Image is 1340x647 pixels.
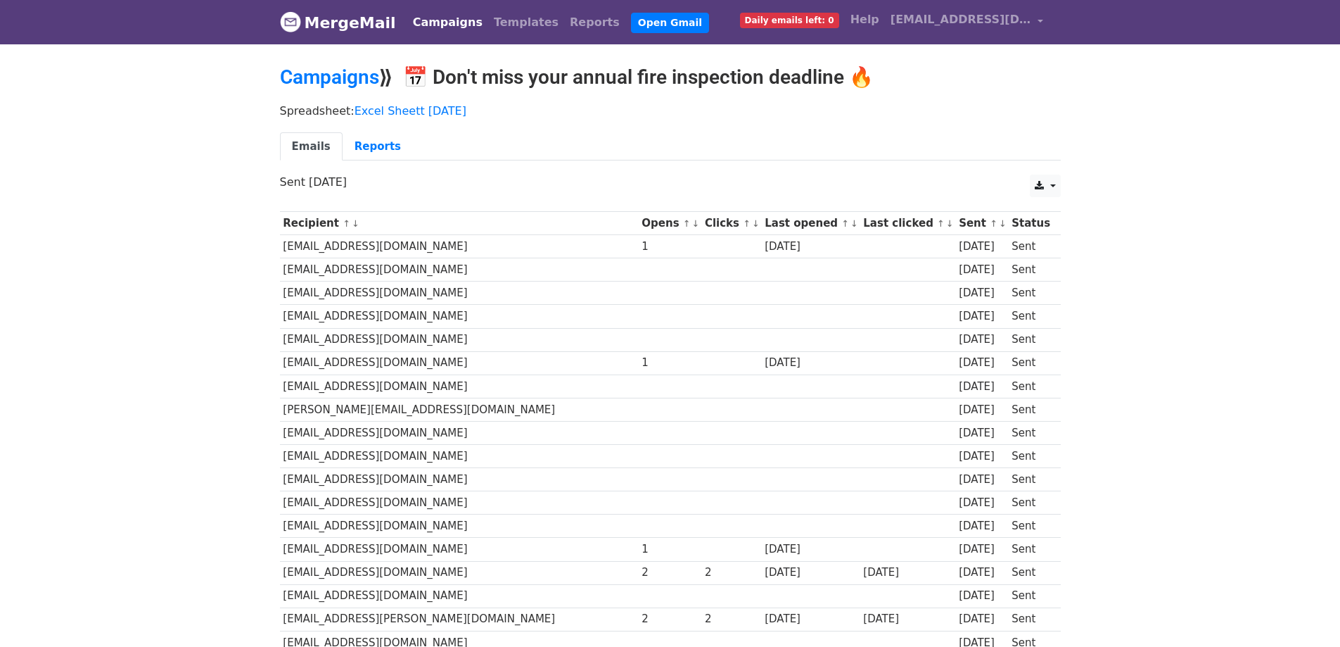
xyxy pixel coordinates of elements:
[765,355,856,371] div: [DATE]
[959,518,1005,534] div: [DATE]
[280,445,639,468] td: [EMAIL_ADDRESS][DOMAIN_NAME]
[280,132,343,161] a: Emails
[705,565,758,581] div: 2
[280,235,639,258] td: [EMAIL_ADDRESS][DOMAIN_NAME]
[1008,375,1053,398] td: Sent
[959,332,1005,348] div: [DATE]
[959,588,1005,604] div: [DATE]
[343,132,413,161] a: Reports
[959,402,1005,418] div: [DATE]
[280,175,1061,189] p: Sent [DATE]
[280,375,639,398] td: [EMAIL_ADDRESS][DOMAIN_NAME]
[1008,305,1053,328] td: Sent
[1008,351,1053,375] td: Sent
[355,104,466,118] a: Excel Sheett [DATE]
[959,448,1005,465] div: [DATE]
[280,515,639,538] td: [EMAIL_ADDRESS][DOMAIN_NAME]
[280,561,639,584] td: [EMAIL_ADDRESS][DOMAIN_NAME]
[280,305,639,328] td: [EMAIL_ADDRESS][DOMAIN_NAME]
[642,611,698,627] div: 2
[352,218,359,229] a: ↓
[280,65,1061,89] h2: ⟫ 📅 Don't miss your annual fire inspection deadline 🔥
[999,218,1007,229] a: ↓
[280,398,639,421] td: [PERSON_NAME][EMAIL_ADDRESS][DOMAIN_NAME]
[765,541,856,558] div: [DATE]
[280,212,639,235] th: Recipient
[280,608,639,631] td: [EMAIL_ADDRESS][PERSON_NAME][DOMAIN_NAME]
[765,565,856,581] div: [DATE]
[863,611,952,627] div: [DATE]
[280,491,639,515] td: [EMAIL_ADDRESS][DOMAIN_NAME]
[280,8,396,37] a: MergeMail
[955,212,1008,235] th: Sent
[692,218,700,229] a: ↓
[959,239,1005,255] div: [DATE]
[280,538,639,561] td: [EMAIL_ADDRESS][DOMAIN_NAME]
[407,8,488,37] a: Campaigns
[959,565,1005,581] div: [DATE]
[642,565,698,581] div: 2
[734,6,845,34] a: Daily emails left: 0
[850,218,858,229] a: ↓
[280,65,379,89] a: Campaigns
[639,212,702,235] th: Opens
[959,541,1005,558] div: [DATE]
[891,11,1031,28] span: [EMAIL_ADDRESS][DOMAIN_NAME]
[1008,421,1053,444] td: Sent
[631,13,709,33] a: Open Gmail
[990,218,997,229] a: ↑
[959,262,1005,278] div: [DATE]
[1008,608,1053,631] td: Sent
[959,611,1005,627] div: [DATE]
[863,565,952,581] div: [DATE]
[701,212,761,235] th: Clicks
[705,611,758,627] div: 2
[765,239,856,255] div: [DATE]
[885,6,1049,39] a: [EMAIL_ADDRESS][DOMAIN_NAME]
[937,218,945,229] a: ↑
[1008,398,1053,421] td: Sent
[1008,515,1053,538] td: Sent
[280,282,639,305] td: [EMAIL_ADDRESS][DOMAIN_NAME]
[959,379,1005,395] div: [DATE]
[1008,212,1053,235] th: Status
[1008,282,1053,305] td: Sent
[1008,258,1053,282] td: Sent
[1008,445,1053,468] td: Sent
[765,611,856,627] div: [DATE]
[280,584,639,608] td: [EMAIL_ADDRESS][DOMAIN_NAME]
[959,355,1005,371] div: [DATE]
[959,308,1005,325] div: [DATE]
[642,355,698,371] div: 1
[845,6,885,34] a: Help
[752,218,760,229] a: ↓
[683,218,691,229] a: ↑
[1008,538,1053,561] td: Sent
[959,472,1005,488] div: [DATE]
[1008,584,1053,608] td: Sent
[1008,328,1053,351] td: Sent
[1008,468,1053,491] td: Sent
[642,541,698,558] div: 1
[1008,561,1053,584] td: Sent
[564,8,625,37] a: Reports
[280,11,301,32] img: MergeMail logo
[280,421,639,444] td: [EMAIL_ADDRESS][DOMAIN_NAME]
[642,239,698,255] div: 1
[280,351,639,375] td: [EMAIL_ADDRESS][DOMAIN_NAME]
[841,218,849,229] a: ↑
[343,218,350,229] a: ↑
[959,495,1005,511] div: [DATE]
[280,468,639,491] td: [EMAIL_ADDRESS][DOMAIN_NAME]
[488,8,564,37] a: Templates
[740,13,839,28] span: Daily emails left: 0
[946,218,954,229] a: ↓
[761,212,860,235] th: Last opened
[959,285,1005,301] div: [DATE]
[860,212,956,235] th: Last clicked
[280,103,1061,118] p: Spreadsheet:
[1008,491,1053,515] td: Sent
[280,258,639,282] td: [EMAIL_ADDRESS][DOMAIN_NAME]
[743,218,751,229] a: ↑
[959,425,1005,441] div: [DATE]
